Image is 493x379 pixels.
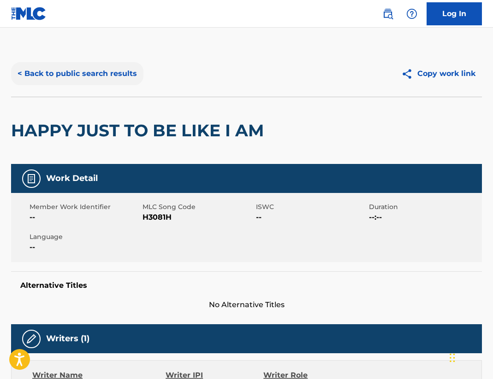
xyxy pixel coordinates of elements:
button: Copy work link [395,62,482,85]
span: ISWC [256,202,367,212]
img: Writers [26,333,37,344]
span: -- [30,212,140,223]
img: help [406,8,417,19]
img: Work Detail [26,173,37,184]
div: Drag [450,344,455,372]
a: Public Search [379,5,397,23]
button: < Back to public search results [11,62,143,85]
span: Duration [369,202,480,212]
span: -- [30,242,140,253]
h5: Alternative Titles [20,281,473,290]
div: Help [403,5,421,23]
span: No Alternative Titles [11,299,482,310]
img: MLC Logo [11,7,47,20]
a: Log In [427,2,482,25]
span: Language [30,232,140,242]
span: MLC Song Code [143,202,253,212]
h2: HAPPY JUST TO BE LIKE I AM [11,120,268,141]
h5: Work Detail [46,173,98,184]
span: Member Work Identifier [30,202,140,212]
img: search [382,8,393,19]
span: H3081H [143,212,253,223]
span: --:-- [369,212,480,223]
h5: Writers (1) [46,333,89,344]
iframe: Chat Widget [447,335,493,379]
span: -- [256,212,367,223]
img: Copy work link [401,68,417,80]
